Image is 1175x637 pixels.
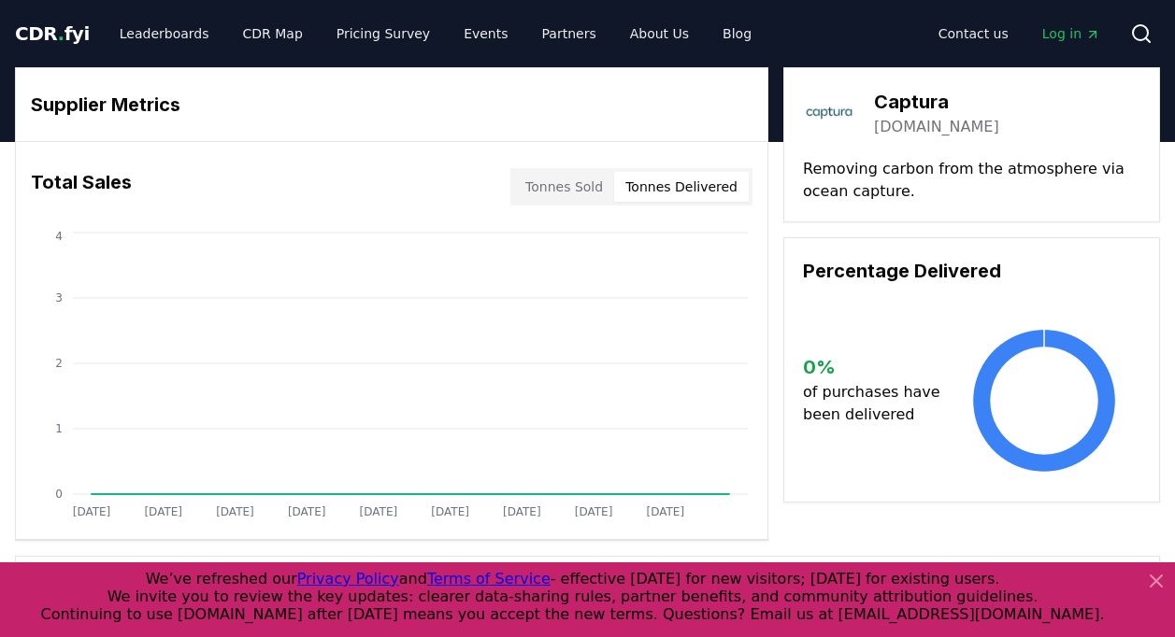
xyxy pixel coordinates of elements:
a: CDR.fyi [15,21,90,47]
span: Log in [1042,24,1100,43]
tspan: [DATE] [431,505,469,518]
tspan: 0 [55,488,63,501]
a: CDR Map [228,17,318,50]
h3: Percentage Delivered [803,257,1140,285]
a: [DOMAIN_NAME] [874,116,999,138]
h3: Captura [874,88,999,116]
p: of purchases have been delivered [803,381,948,426]
a: Leaderboards [105,17,224,50]
tspan: [DATE] [144,505,182,518]
h3: 0 % [803,353,948,381]
tspan: [DATE] [360,505,398,518]
a: Blog [708,17,767,50]
tspan: 2 [55,357,63,370]
a: Partners [527,17,611,50]
button: Tonnes Sold [514,172,614,202]
nav: Main [105,17,767,50]
a: Events [449,17,523,50]
a: Log in [1027,17,1115,50]
h3: Supplier Metrics [31,91,752,119]
span: . [58,22,64,45]
tspan: 3 [55,291,63,304]
tspan: [DATE] [647,505,685,518]
tspan: [DATE] [503,505,541,518]
tspan: 4 [55,230,63,243]
h3: Total Sales [31,168,132,205]
p: Removing carbon from the atmosphere via ocean capture. [803,158,1140,203]
button: Tonnes Delivered [614,172,749,202]
img: Captura-logo [803,87,855,139]
tspan: [DATE] [73,505,111,518]
a: Pricing Survey [322,17,445,50]
tspan: [DATE] [216,505,254,518]
tspan: 1 [55,422,63,435]
a: Contact us [924,17,1024,50]
nav: Main [924,17,1115,50]
a: About Us [615,17,704,50]
tspan: [DATE] [575,505,613,518]
tspan: [DATE] [288,505,326,518]
span: CDR fyi [15,22,90,45]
